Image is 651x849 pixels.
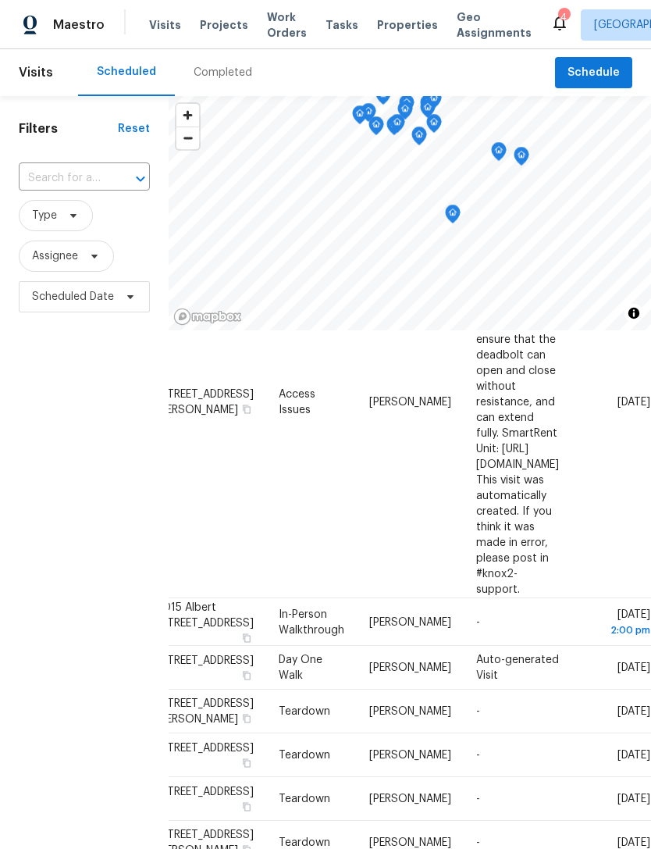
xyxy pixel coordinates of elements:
button: Copy Address [240,401,254,416]
span: [PERSON_NAME] [369,837,451,848]
div: Reset [118,121,150,137]
span: [STREET_ADDRESS] [156,743,254,754]
span: Scheduled Date [32,289,114,305]
span: [DATE] [617,794,650,804]
span: Visits [19,55,53,90]
span: [DATE] [584,608,650,637]
span: [DATE] [617,396,650,407]
span: [DATE] [617,750,650,761]
span: Properties [377,17,438,33]
button: Copy Address [240,669,254,683]
span: Maestro [53,17,105,33]
button: Toggle attribution [624,304,643,323]
span: Tasks [325,20,358,30]
span: [STREET_ADDRESS][PERSON_NAME] [156,698,254,725]
div: Map marker [514,147,529,171]
span: - [476,750,480,761]
div: Map marker [352,105,368,130]
span: Teardown [279,794,330,804]
span: [DATE] [617,837,650,848]
div: Map marker [375,86,391,110]
div: 2:00 pm [584,622,650,637]
span: In-Person Walkthrough [279,608,344,635]
span: Projects [200,17,248,33]
div: Map marker [491,142,507,166]
span: [STREET_ADDRESS] [156,655,254,666]
div: Completed [194,65,252,80]
span: - [476,706,480,717]
span: [PERSON_NAME] [369,616,451,627]
button: Zoom out [176,127,199,149]
div: Map marker [426,114,442,138]
span: Teardown [279,837,330,848]
button: Zoom in [176,104,199,127]
h1: Filters [19,121,118,137]
button: Copy Address [240,630,254,644]
span: Teardown [279,706,330,717]
span: Auto-generated Visit [476,655,559,681]
div: Map marker [386,116,402,141]
div: 4 [558,9,569,25]
span: [PERSON_NAME] [369,396,451,407]
span: [PERSON_NAME] [369,706,451,717]
div: Map marker [397,101,413,125]
span: Schedule [567,63,620,83]
span: Geo Assignments [457,9,532,41]
span: [STREET_ADDRESS] [156,787,254,797]
div: Map marker [361,103,376,127]
span: - [476,794,480,804]
span: - [476,837,480,848]
span: Toggle attribution [629,305,639,322]
span: Type [32,208,57,223]
span: Assignee [32,248,78,264]
span: [PERSON_NAME] [369,794,451,804]
div: Map marker [390,114,405,138]
span: [PERSON_NAME] [369,662,451,673]
button: Copy Address [240,800,254,814]
div: Map marker [411,127,427,151]
span: Visits [149,17,181,33]
span: The lock has jammed while unlocking several times in the last 24 hours. Please check the installa... [476,209,559,594]
span: 2015 Albert [STREET_ADDRESS] [156,601,254,628]
span: Access Issues [279,388,315,415]
button: Copy Address [240,756,254,770]
div: Map marker [445,205,461,229]
span: Work Orders [267,9,307,41]
span: Day One Walk [279,655,322,681]
button: Copy Address [240,712,254,726]
button: Open [130,168,151,190]
span: [STREET_ADDRESS][PERSON_NAME] [156,388,254,415]
span: [PERSON_NAME] [369,750,451,761]
span: [DATE] [617,662,650,673]
span: [DATE] [617,706,650,717]
input: Search for an address... [19,166,106,191]
a: Mapbox homepage [173,308,242,326]
button: Schedule [555,57,632,89]
div: Map marker [368,116,384,141]
div: Scheduled [97,64,156,80]
div: Map marker [426,90,442,114]
span: Teardown [279,750,330,761]
span: - [476,616,480,627]
div: Map marker [420,99,436,123]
